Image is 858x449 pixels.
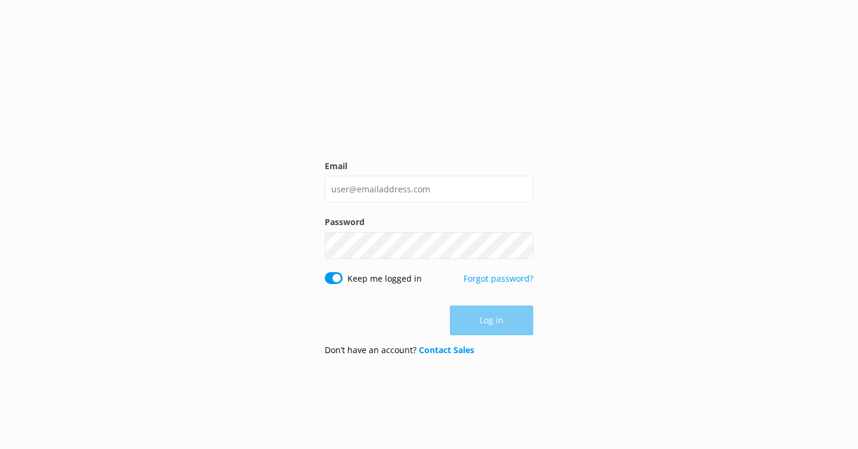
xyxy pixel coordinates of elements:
[509,233,533,257] button: Show password
[325,216,533,229] label: Password
[325,176,533,202] input: user@emailaddress.com
[347,272,422,285] label: Keep me logged in
[325,344,474,357] p: Don’t have an account?
[325,160,533,173] label: Email
[419,344,474,356] a: Contact Sales
[464,273,533,284] a: Forgot password?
